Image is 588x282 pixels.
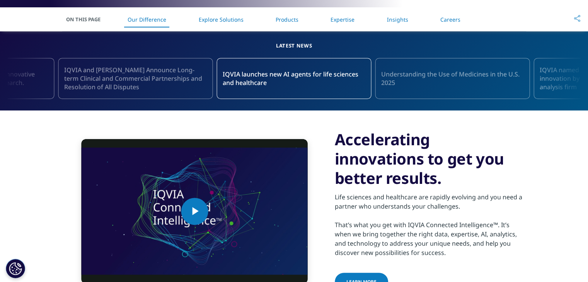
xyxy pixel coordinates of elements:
a: Understanding the Use of Medicines in the U.S. 2025 [375,58,530,99]
button: Cookies Settings [6,259,25,278]
div: Life sciences and healthcare are rapidly evolving and you need a partner who understands your cha... [335,188,522,257]
span: IQVIA and [PERSON_NAME] Announce Long-term Clinical and Commercial Partnerships and Resolution of... [64,66,206,91]
a: Insights [387,16,408,23]
span: On This Page [66,15,109,23]
div: 2 / 12 [216,58,371,99]
span: IQVIA launches new AI agents for life sciences and healthcare [223,70,365,87]
a: IQVIA and [PERSON_NAME] Announce Long-term Clinical and Commercial Partnerships and Resolution of... [58,58,213,99]
a: Our Difference [128,16,166,23]
a: Expertise [331,16,355,23]
a: Products [276,16,298,23]
h5: Latest News [8,41,580,50]
button: Play Video [181,198,208,225]
h3: Accelerating innovations to get you better results. [335,130,522,188]
div: 1 / 12 [58,58,213,99]
a: Careers [440,16,460,23]
span: Understanding the Use of Medicines in the U.S. 2025 [381,70,523,87]
div: 3 / 12 [375,58,530,99]
a: Explore Solutions [198,16,243,23]
a: IQVIA launches new AI agents for life sciences and healthcare [216,58,371,99]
